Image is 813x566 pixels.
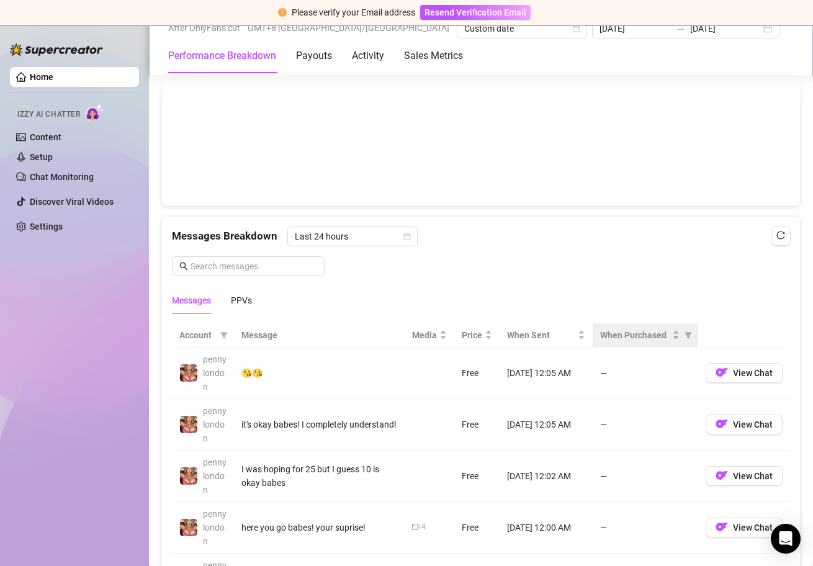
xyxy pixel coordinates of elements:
[179,328,215,342] span: Account
[706,474,783,483] a: OFView Chat
[454,348,500,399] td: Free
[241,366,397,380] div: 😘😘
[420,5,531,20] button: Resend Verification Email
[462,328,482,342] span: Price
[454,323,500,348] th: Price
[706,363,783,383] button: OFView Chat
[706,422,783,432] a: OFView Chat
[234,323,405,348] th: Message
[706,518,783,537] button: OFView Chat
[500,323,593,348] th: When Sent
[172,294,211,307] div: Messages
[191,259,317,273] input: Search messages
[706,525,783,535] a: OFView Chat
[30,152,53,162] a: Setup
[593,502,698,554] td: —
[500,502,593,554] td: [DATE] 12:00 AM
[241,521,397,534] div: here you go babes! your suprise!
[593,451,698,502] td: —
[733,523,773,532] span: View Chat
[295,227,410,246] span: Last 24 hours
[733,471,773,481] span: View Chat
[573,25,580,32] span: calendar
[168,48,276,63] div: Performance Breakdown
[30,172,94,182] a: Chat Monitoring
[771,524,801,554] div: Open Intercom Messenger
[172,227,790,246] div: Messages Breakdown
[454,502,500,554] td: Free
[716,418,728,430] img: OF
[706,415,783,434] button: OFView Chat
[168,19,240,37] span: After OnlyFans cut
[179,262,188,271] span: search
[403,233,411,240] span: calendar
[424,7,526,17] span: Resend Verification Email
[220,331,228,339] span: filter
[454,451,500,502] td: Free
[30,72,53,82] a: Home
[203,509,227,546] span: pennylondon
[500,348,593,399] td: [DATE] 12:05 AM
[404,48,463,63] div: Sales Metrics
[706,371,783,380] a: OFView Chat
[733,368,773,378] span: View Chat
[593,348,698,399] td: —
[593,323,698,348] th: When Purchased
[218,326,230,344] span: filter
[675,24,685,34] span: to
[412,328,437,342] span: Media
[776,231,785,240] span: reload
[17,109,80,120] span: Izzy AI Chatter
[421,521,426,533] div: 4
[507,328,575,342] span: When Sent
[593,399,698,451] td: —
[733,420,773,429] span: View Chat
[180,416,197,433] img: pennylondon
[706,466,783,486] button: OFView Chat
[180,467,197,485] img: pennylondon
[675,24,685,34] span: swap-right
[500,399,593,451] td: [DATE] 12:05 AM
[30,197,114,207] a: Discover Viral Videos
[412,523,420,531] span: video-camera
[30,132,61,142] a: Content
[180,519,197,536] img: pennylondon
[500,451,593,502] td: [DATE] 12:02 AM
[231,294,252,307] div: PPVs
[203,354,227,392] span: pennylondon
[685,331,692,339] span: filter
[690,22,761,35] input: End date
[203,457,227,495] span: pennylondon
[716,366,728,379] img: OF
[716,469,728,482] img: OF
[241,462,397,490] div: I was hoping for 25 but I guess 10 is okay babes
[464,19,580,38] span: Custom date
[248,19,449,37] span: GMT+8 [GEOGRAPHIC_DATA]/[GEOGRAPHIC_DATA]
[241,418,397,431] div: it's okay babes! I completely understand!
[716,521,728,533] img: OF
[10,43,103,56] img: logo-BBDzfeDw.svg
[278,8,287,17] span: exclamation-circle
[600,22,670,35] input: Start date
[292,6,415,19] div: Please verify your Email address
[405,323,454,348] th: Media
[203,406,227,443] span: pennylondon
[454,399,500,451] td: Free
[85,104,104,122] img: AI Chatter
[30,222,63,231] a: Settings
[296,48,332,63] div: Payouts
[682,326,694,344] span: filter
[180,364,197,382] img: pennylondon
[600,328,670,342] span: When Purchased
[352,48,384,63] div: Activity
